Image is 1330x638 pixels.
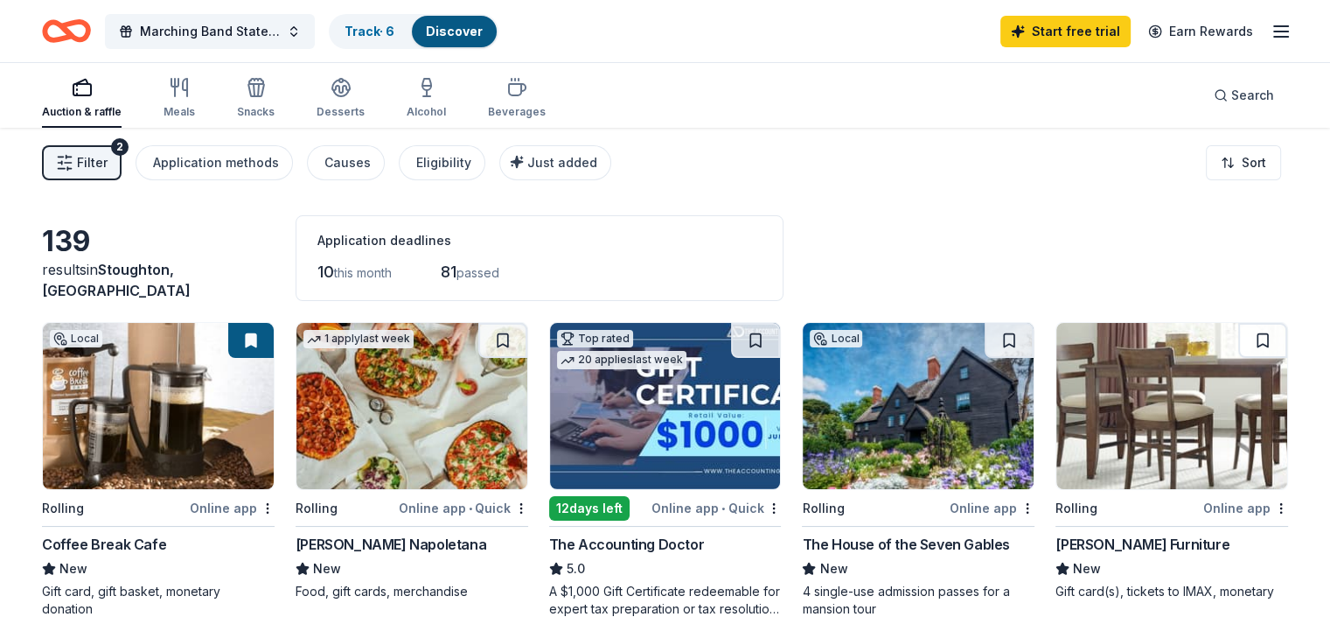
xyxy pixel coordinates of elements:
div: 12 days left [549,496,630,521]
button: Meals [164,70,195,128]
div: results [42,259,275,301]
div: Causes [324,152,371,173]
span: • [469,501,472,515]
a: Image for The House of the Seven GablesLocalRollingOnline appThe House of the Seven GablesNew4 si... [802,322,1034,618]
img: Image for Jordan's Furniture [1056,323,1287,489]
a: Image for Jordan's FurnitureRollingOnline app[PERSON_NAME] FurnitureNewGift card(s), tickets to I... [1055,322,1288,600]
a: Track· 6 [345,24,394,39]
button: Causes [307,145,385,180]
div: Top rated [557,330,633,347]
div: Online app [1203,497,1288,519]
div: Rolling [296,498,338,519]
div: Snacks [237,105,275,119]
button: Search [1200,78,1288,113]
button: Application methods [136,145,293,180]
span: passed [456,265,499,280]
div: Online app [190,497,275,519]
a: Image for Coffee Break CafeLocalRollingOnline appCoffee Break CafeNewGift card, gift basket, mone... [42,322,275,618]
img: Image for Coffee Break Cafe [43,323,274,489]
button: Eligibility [399,145,485,180]
div: The Accounting Doctor [549,534,705,555]
div: Application methods [153,152,279,173]
div: Beverages [488,105,546,119]
div: 4 single-use admission passes for a mansion tour [802,583,1034,618]
span: 5.0 [567,558,585,579]
a: Discover [426,24,483,39]
div: 1 apply last week [303,330,414,348]
div: Auction & raffle [42,105,122,119]
div: Food, gift cards, merchandise [296,583,528,600]
span: this month [334,265,392,280]
div: Rolling [42,498,84,519]
div: Coffee Break Cafe [42,534,166,555]
div: [PERSON_NAME] Furniture [1055,534,1229,555]
div: 2 [111,138,129,156]
span: Filter [77,152,108,173]
span: Just added [527,155,597,170]
div: Application deadlines [317,230,762,251]
div: 139 [42,224,275,259]
span: New [59,558,87,579]
span: • [721,501,725,515]
button: Beverages [488,70,546,128]
div: Meals [164,105,195,119]
span: in [42,261,191,299]
div: Online app Quick [651,497,781,519]
button: Auction & raffle [42,70,122,128]
div: Gift card(s), tickets to IMAX, monetary [1055,583,1288,600]
button: Snacks [237,70,275,128]
button: Desserts [317,70,365,128]
span: New [1073,558,1101,579]
div: Online app Quick [399,497,528,519]
button: Just added [499,145,611,180]
a: Start free trial [1000,16,1131,47]
span: Stoughton, [GEOGRAPHIC_DATA] [42,261,191,299]
button: Marching Band State Finals Competition [105,14,315,49]
div: [PERSON_NAME] Napoletana [296,534,486,555]
span: 10 [317,263,334,281]
img: Image for The House of the Seven Gables [803,323,1034,489]
div: A $1,000 Gift Certificate redeemable for expert tax preparation or tax resolution services—recipi... [549,583,782,618]
div: Alcohol [407,105,446,119]
div: Desserts [317,105,365,119]
span: 81 [441,263,456,281]
div: Local [810,330,862,347]
a: Earn Rewards [1138,16,1264,47]
img: Image for Frank Pepe Pizzeria Napoletana [296,323,527,489]
div: Eligibility [416,152,471,173]
div: Online app [950,497,1034,519]
span: Marching Band State Finals Competition [140,21,280,42]
span: Sort [1242,152,1266,173]
button: Filter2 [42,145,122,180]
span: New [313,558,341,579]
div: The House of the Seven Gables [802,534,1009,555]
div: Gift card, gift basket, monetary donation [42,583,275,618]
button: Sort [1206,145,1281,180]
div: Rolling [1055,498,1097,519]
div: 20 applies last week [557,351,686,369]
a: Home [42,11,91,52]
button: Alcohol [407,70,446,128]
div: Rolling [802,498,844,519]
img: Image for The Accounting Doctor [550,323,781,489]
a: Image for Frank Pepe Pizzeria Napoletana1 applylast weekRollingOnline app•Quick[PERSON_NAME] Napo... [296,322,528,600]
span: Search [1231,85,1274,106]
div: Local [50,330,102,347]
a: Image for The Accounting DoctorTop rated20 applieslast week12days leftOnline app•QuickThe Account... [549,322,782,618]
span: New [819,558,847,579]
button: Track· 6Discover [329,14,498,49]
